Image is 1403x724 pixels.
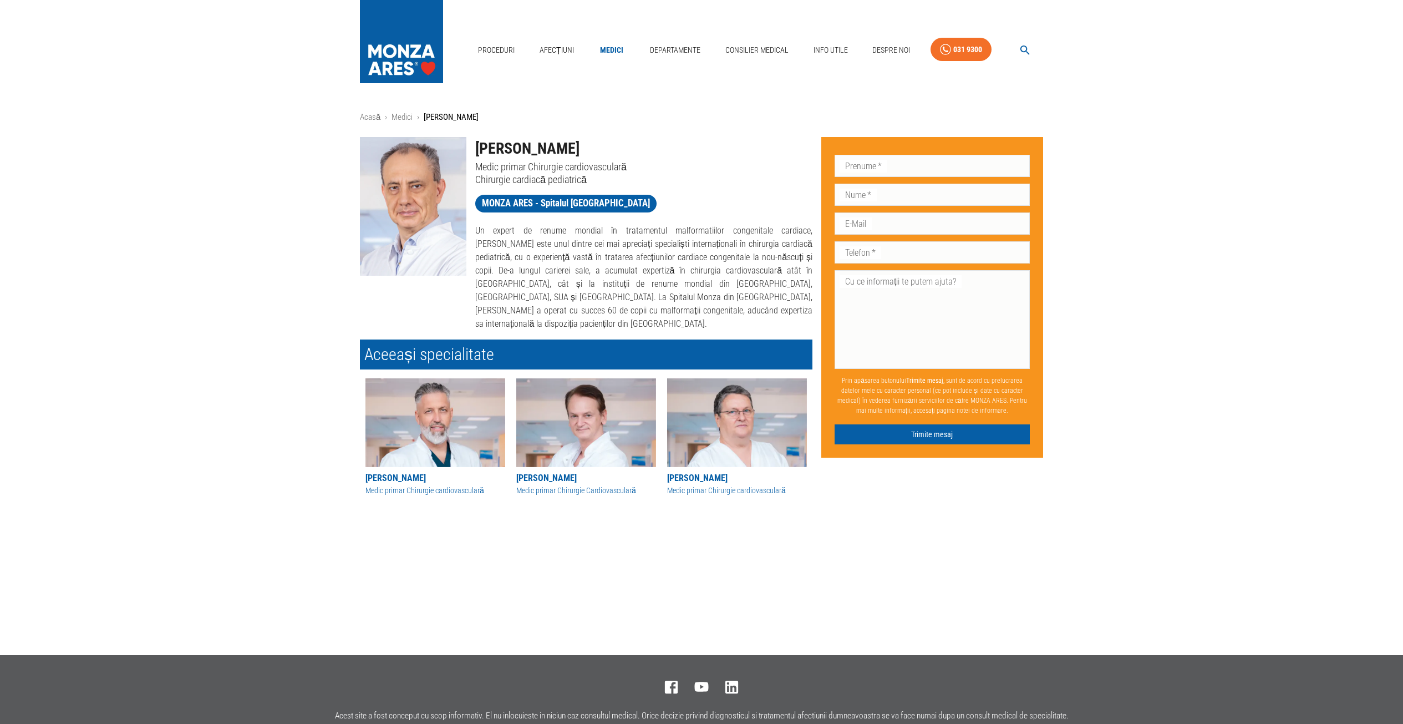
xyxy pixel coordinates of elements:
[365,378,505,497] a: [PERSON_NAME]Medic primar Chirurgie cardiovasculară
[475,137,812,160] h1: [PERSON_NAME]
[385,111,387,124] li: ›
[835,424,1030,445] button: Trimite mesaj
[365,485,505,497] div: Medic primar Chirurgie cardiovasculară
[953,43,982,57] div: 031 9300
[645,39,705,62] a: Departamente
[931,38,992,62] a: 031 9300
[475,224,812,331] p: Un expert de renume mondial în tratamentul malformatiilor congenitale cardiace, [PERSON_NAME] est...
[475,195,657,212] a: MONZA ARES - Spitalul [GEOGRAPHIC_DATA]
[475,173,812,186] p: Chirurgie cardiacă pediatrică
[475,196,657,210] span: MONZA ARES - Spitalul [GEOGRAPHIC_DATA]
[360,112,380,122] a: Acasă
[906,377,943,384] b: Trimite mesaj
[667,485,807,497] div: Medic primar Chirurgie cardiovasculară
[360,111,1043,124] nav: breadcrumb
[474,39,519,62] a: Proceduri
[535,39,578,62] a: Afecțiuni
[516,378,656,497] a: [PERSON_NAME]Medic primar Chirurgie Cardiovasculară
[594,39,629,62] a: Medici
[360,340,812,369] h2: Aceeași specialitate
[516,485,656,497] div: Medic primar Chirurgie Cardiovasculară
[392,112,413,122] a: Medici
[868,39,914,62] a: Despre Noi
[667,378,807,497] a: [PERSON_NAME]Medic primar Chirurgie cardiovasculară
[360,137,466,276] img: Dr. Eugen Săndică
[516,472,656,485] div: [PERSON_NAME]
[809,39,852,62] a: Info Utile
[365,472,505,485] div: [PERSON_NAME]
[721,39,793,62] a: Consilier Medical
[475,160,812,173] p: Medic primar Chirurgie cardiovasculară
[424,111,479,124] p: [PERSON_NAME]
[417,111,419,124] li: ›
[667,472,807,485] div: [PERSON_NAME]
[835,371,1030,420] p: Prin apăsarea butonului , sunt de acord cu prelucrarea datelor mele cu caracter personal (ce pot ...
[335,711,1069,721] p: Acest site a fost conceput cu scop informativ. El nu inlocuieste in niciun caz consultul medical....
